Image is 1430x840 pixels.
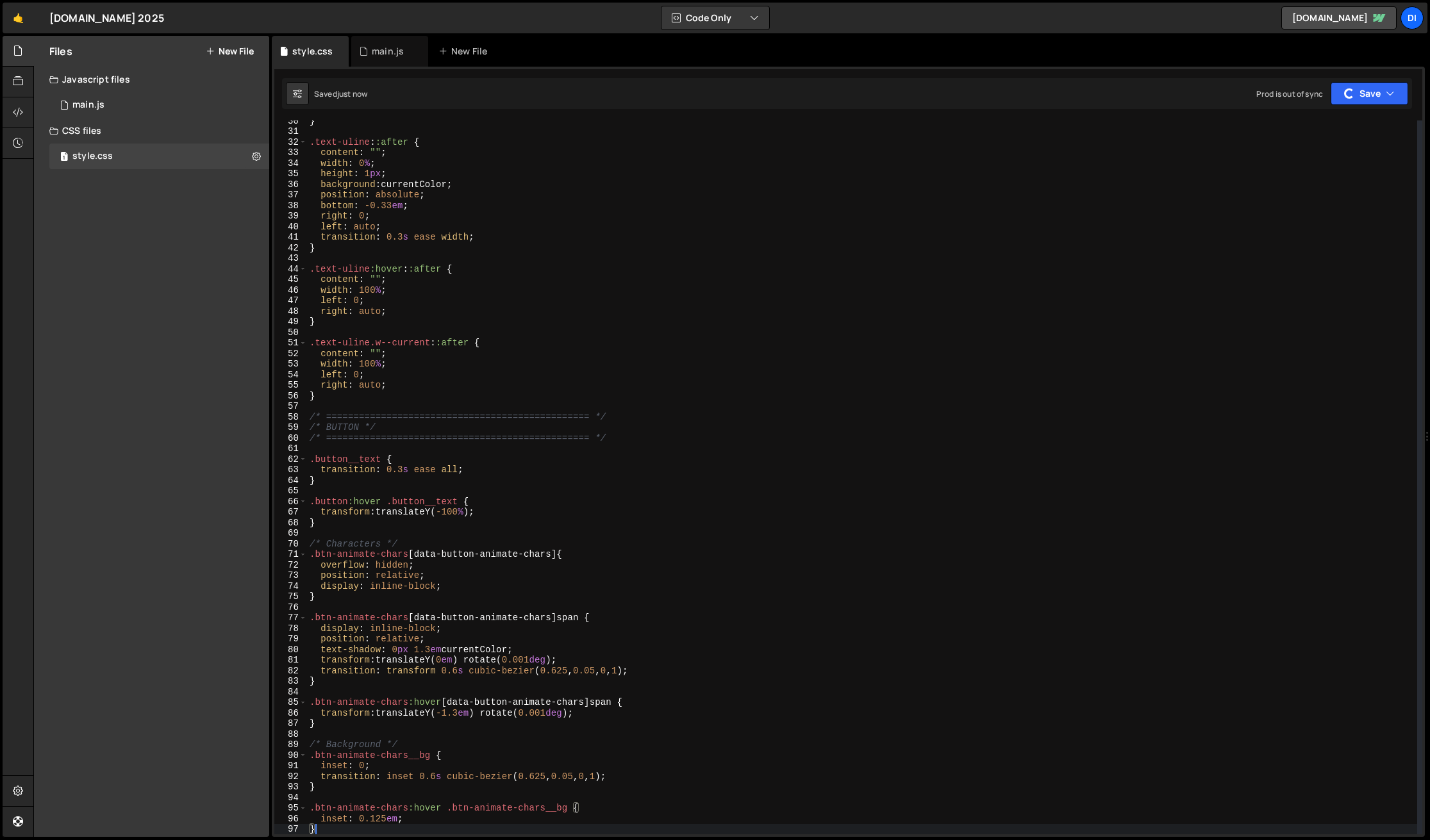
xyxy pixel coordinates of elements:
[274,274,307,285] div: 45
[274,549,307,560] div: 71
[337,88,367,99] div: just now
[274,317,307,327] div: 49
[274,803,307,814] div: 95
[372,45,404,58] div: main.js
[274,232,307,243] div: 41
[274,306,307,317] div: 48
[274,708,307,719] div: 86
[274,676,307,687] div: 83
[1281,6,1397,29] a: [DOMAIN_NAME]
[274,264,307,275] div: 44
[274,570,307,581] div: 73
[661,6,769,29] button: Code Only
[274,201,307,211] div: 38
[34,67,269,92] div: Javascript files
[274,718,307,729] div: 87
[274,475,307,486] div: 64
[274,687,307,698] div: 84
[274,158,307,169] div: 34
[274,634,307,645] div: 79
[274,697,307,708] div: 85
[49,44,72,58] h2: Files
[274,190,307,201] div: 37
[314,88,367,99] div: Saved
[274,285,307,296] div: 46
[274,338,307,349] div: 51
[274,539,307,550] div: 70
[274,655,307,666] div: 81
[274,116,307,127] div: 30
[274,613,307,623] div: 77
[274,359,307,370] div: 53
[274,211,307,222] div: 39
[274,422,307,433] div: 59
[274,137,307,148] div: 32
[274,295,307,306] div: 47
[60,152,68,163] span: 1
[274,497,307,507] div: 66
[274,824,307,835] div: 97
[274,518,307,529] div: 68
[274,179,307,190] div: 36
[274,253,307,264] div: 43
[49,10,164,26] div: [DOMAIN_NAME] 2025
[1401,6,1424,29] a: Di
[274,581,307,592] div: 74
[1256,88,1323,99] div: Prod is out of sync
[274,443,307,454] div: 61
[274,507,307,518] div: 67
[72,151,113,162] div: style.css
[274,327,307,338] div: 50
[438,45,492,58] div: New File
[274,126,307,137] div: 31
[49,144,269,169] div: 16756/45766.css
[274,147,307,158] div: 33
[274,465,307,475] div: 63
[274,433,307,444] div: 60
[274,761,307,771] div: 91
[274,349,307,359] div: 52
[274,739,307,750] div: 89
[206,46,254,56] button: New File
[1331,82,1408,105] button: Save
[274,169,307,179] div: 35
[274,401,307,412] div: 57
[274,243,307,254] div: 42
[274,370,307,381] div: 54
[274,602,307,613] div: 76
[274,412,307,423] div: 58
[274,560,307,571] div: 72
[274,391,307,402] div: 56
[274,793,307,803] div: 94
[274,729,307,740] div: 88
[274,528,307,539] div: 69
[274,380,307,391] div: 55
[292,45,333,58] div: style.css
[49,92,269,118] div: 16756/45765.js
[274,623,307,634] div: 78
[274,782,307,793] div: 93
[34,118,269,144] div: CSS files
[274,222,307,233] div: 40
[274,814,307,825] div: 96
[274,750,307,761] div: 90
[274,645,307,655] div: 80
[274,771,307,782] div: 92
[3,3,34,33] a: 🤙
[72,99,104,111] div: main.js
[274,454,307,465] div: 62
[274,591,307,602] div: 75
[274,486,307,497] div: 65
[274,666,307,677] div: 82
